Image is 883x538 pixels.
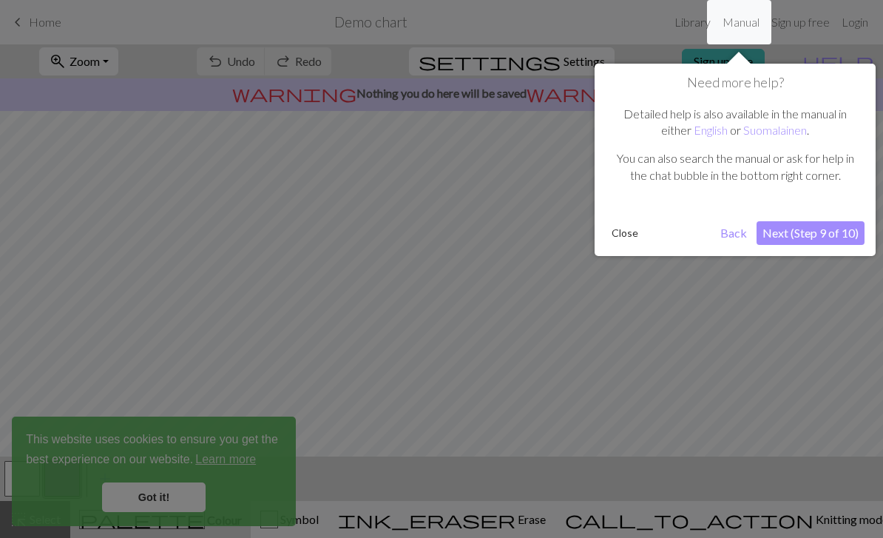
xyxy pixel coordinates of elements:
[613,150,857,184] p: You can also search the manual or ask for help in the chat bubble in the bottom right corner.
[606,222,644,244] button: Close
[714,221,753,245] button: Back
[613,106,857,139] p: Detailed help is also available in the manual in either or .
[606,75,865,91] h1: Need more help?
[694,123,728,137] a: English
[757,221,865,245] button: Next (Step 9 of 10)
[595,64,876,256] div: Need more help?
[743,123,807,137] a: Suomalainen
